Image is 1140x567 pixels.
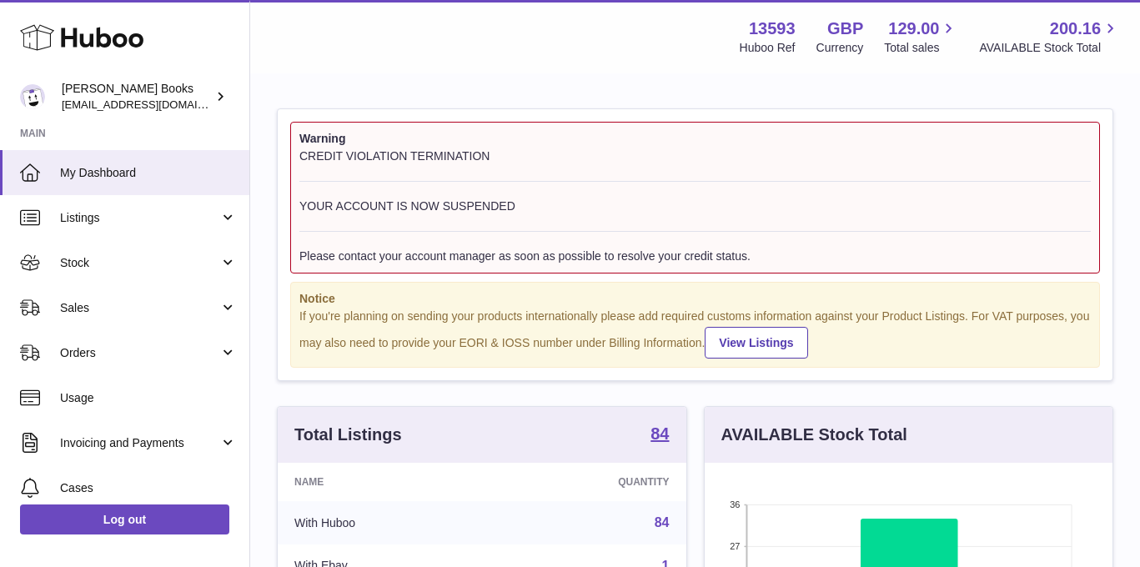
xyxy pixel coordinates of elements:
[721,424,907,446] h3: AVAILABLE Stock Total
[60,390,237,406] span: Usage
[888,18,939,40] span: 129.00
[60,300,219,316] span: Sales
[979,18,1120,56] a: 200.16 AVAILABLE Stock Total
[299,148,1091,264] div: CREDIT VIOLATION TERMINATION YOUR ACCOUNT IS NOW SUSPENDED Please contact your account manager as...
[60,255,219,271] span: Stock
[62,98,245,111] span: [EMAIL_ADDRESS][DOMAIN_NAME]
[816,40,864,56] div: Currency
[60,480,237,496] span: Cases
[60,165,237,181] span: My Dashboard
[1050,18,1101,40] span: 200.16
[60,435,219,451] span: Invoicing and Payments
[827,18,863,40] strong: GBP
[20,504,229,534] a: Log out
[884,40,958,56] span: Total sales
[655,515,670,529] a: 84
[650,425,669,442] strong: 84
[740,40,796,56] div: Huboo Ref
[60,345,219,361] span: Orders
[493,463,686,501] th: Quantity
[884,18,958,56] a: 129.00 Total sales
[749,18,796,40] strong: 13593
[278,463,493,501] th: Name
[730,499,740,509] text: 36
[730,541,740,551] text: 27
[705,327,807,359] a: View Listings
[294,424,402,446] h3: Total Listings
[650,425,669,445] a: 84
[278,501,493,544] td: With Huboo
[60,210,219,226] span: Listings
[299,309,1091,359] div: If you're planning on sending your products internationally please add required customs informati...
[20,84,45,109] img: info@troybooks.co.uk
[299,291,1091,307] strong: Notice
[299,131,1091,147] strong: Warning
[979,40,1120,56] span: AVAILABLE Stock Total
[62,81,212,113] div: [PERSON_NAME] Books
